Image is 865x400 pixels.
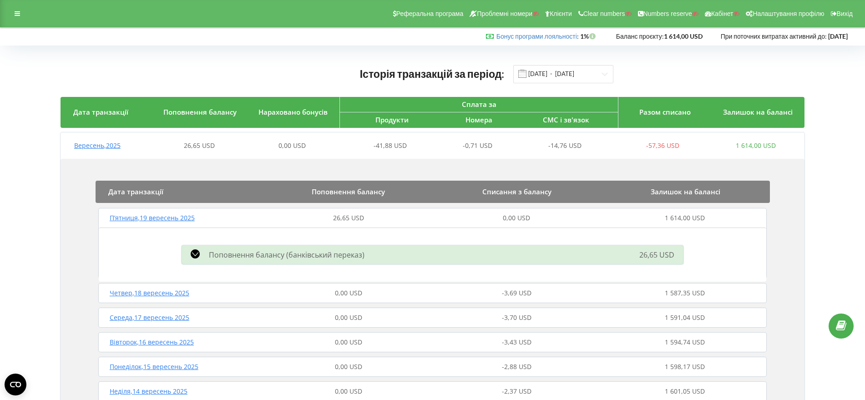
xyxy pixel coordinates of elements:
[335,289,362,297] span: 0,00 USD
[110,387,187,395] span: Неділя , 14 вересень 2025
[110,213,195,222] span: П’ятниця , 19 вересень 2025
[335,362,362,371] span: 0,00 USD
[651,187,720,196] span: Залишок на балансі
[580,32,598,40] strong: 1%
[333,213,364,222] span: 26,65 USD
[462,100,496,109] span: Сплата за
[335,387,362,395] span: 0,00 USD
[74,141,121,150] span: Вересень , 2025
[496,32,579,40] span: :
[375,115,409,124] span: Продукти
[548,141,582,150] span: -14,76 USD
[335,338,362,346] span: 0,00 USD
[711,10,733,17] span: Кабінет
[209,250,364,260] span: Поповнення балансу (банківський переказ)
[502,387,531,395] span: -2,37 USD
[502,362,531,371] span: -2,88 USD
[665,387,705,395] span: 1 601,05 USD
[665,213,705,222] span: 1 614,00 USD
[664,32,703,40] strong: 1 614,00 USD
[736,141,776,150] span: 1 614,00 USD
[110,362,198,371] span: Понеділок , 15 вересень 2025
[639,250,674,260] span: 26,65 USD
[665,362,705,371] span: 1 598,17 USD
[502,313,531,322] span: -3,70 USD
[258,107,328,116] span: Нараховано бонусів
[550,10,572,17] span: Клієнти
[5,374,26,395] button: Open CMP widget
[723,107,793,116] span: Залишок на балансі
[639,107,691,116] span: Разом списано
[163,107,237,116] span: Поповнення балансу
[646,141,679,150] span: -57,36 USD
[753,10,824,17] span: Налаштування профілю
[665,289,705,297] span: 1 587,35 USD
[496,32,577,40] a: Бонус програми лояльності
[278,141,306,150] span: 0,00 USD
[477,10,532,17] span: Проблемні номери
[374,141,407,150] span: -41,88 USD
[335,313,362,322] span: 0,00 USD
[502,289,531,297] span: -3,69 USD
[73,107,128,116] span: Дата транзакції
[643,10,692,17] span: Numbers reserve
[465,115,492,124] span: Номера
[110,289,189,297] span: Четвер , 18 вересень 2025
[583,10,625,17] span: Clear numbers
[360,67,505,80] span: Історія транзакцій за період:
[837,10,853,17] span: Вихід
[463,141,492,150] span: -0,71 USD
[110,313,189,322] span: Середа , 17 вересень 2025
[312,187,385,196] span: Поповнення балансу
[721,32,827,40] span: При поточних витратах активний до:
[396,10,464,17] span: Реферальна програма
[503,213,530,222] span: 0,00 USD
[110,338,194,346] span: Вівторок , 16 вересень 2025
[108,187,163,196] span: Дата транзакції
[502,338,531,346] span: -3,43 USD
[828,32,848,40] strong: [DATE]
[616,32,664,40] span: Баланс проєкту:
[482,187,551,196] span: Списання з балансу
[184,141,215,150] span: 26,65 USD
[665,313,705,322] span: 1 591,04 USD
[665,338,705,346] span: 1 594,74 USD
[543,115,589,124] span: СМС і зв'язок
